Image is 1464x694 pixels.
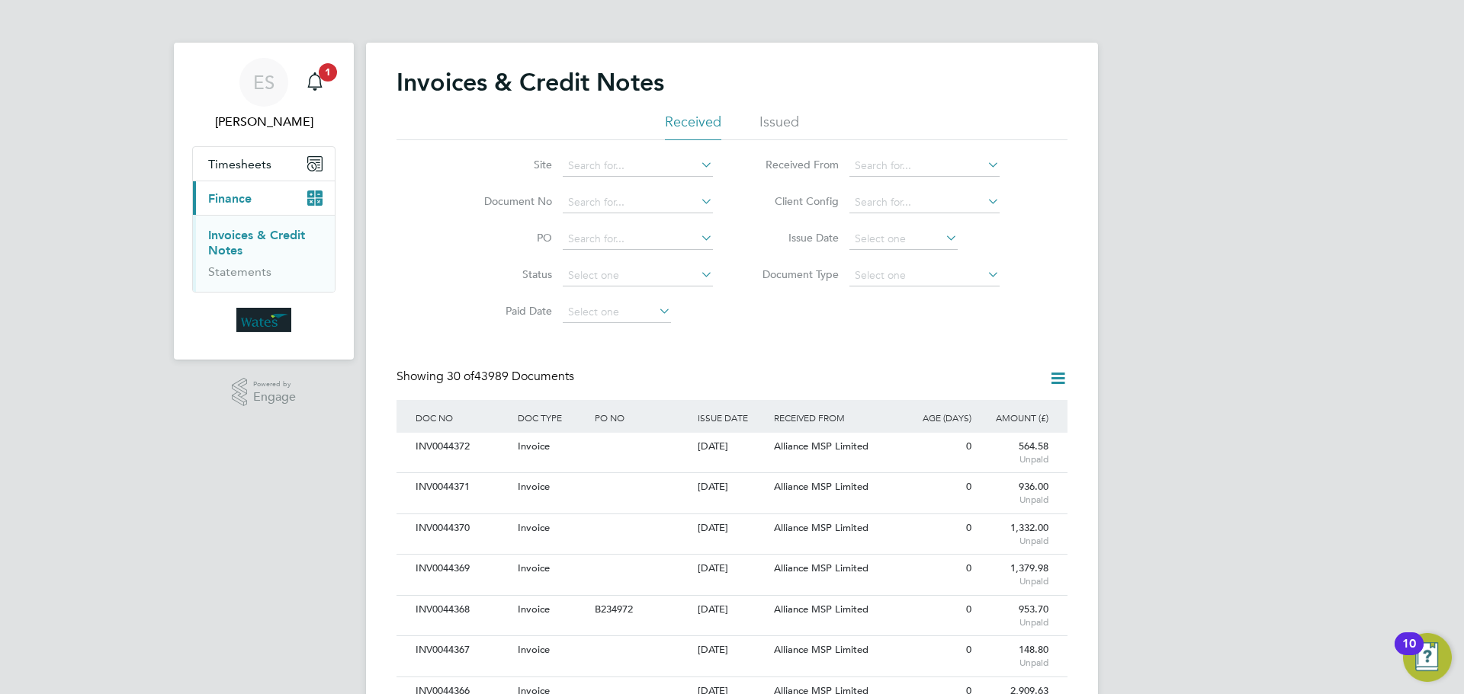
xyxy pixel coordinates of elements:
span: Unpaid [979,494,1048,506]
span: 43989 Documents [447,369,574,384]
div: AMOUNT (£) [975,400,1052,435]
span: 0 [966,440,971,453]
div: [DATE] [694,433,771,461]
span: Invoice [518,603,550,616]
span: Unpaid [979,575,1048,587]
div: [DATE] [694,636,771,664]
div: 148.80 [975,636,1052,676]
div: INV0044369 [412,555,514,583]
label: Paid Date [464,304,552,318]
span: Alliance MSP Limited [774,521,868,534]
div: 936.00 [975,473,1052,513]
div: 10 [1402,644,1416,664]
a: Powered byEngage [232,378,297,407]
input: Select one [563,265,713,286]
span: 0 [966,603,971,616]
span: Invoice [518,480,550,493]
label: Document No [464,194,552,208]
li: Issued [759,113,799,140]
div: Showing [396,369,577,385]
span: Alliance MSP Limited [774,480,868,493]
span: Alliance MSP Limited [774,561,868,574]
div: 953.70 [975,596,1052,635]
div: [DATE] [694,555,771,583]
div: ISSUE DATE [694,400,771,435]
label: Site [464,158,552,171]
input: Search for... [563,229,713,250]
span: 1 [319,63,337,82]
div: 1,379.98 [975,555,1052,594]
span: 30 of [447,369,474,384]
span: Timesheets [208,157,271,171]
div: INV0044372 [412,433,514,461]
button: Open Resource Center, 10 new notifications [1403,633,1452,682]
div: DOC NO [412,400,514,435]
input: Search for... [563,192,713,213]
input: Search for... [563,155,713,177]
span: 0 [966,480,971,493]
a: Invoices & Credit Notes [208,228,305,257]
span: 0 [966,521,971,534]
div: 564.58 [975,433,1052,472]
label: Client Config [751,194,839,208]
div: AGE (DAYS) [898,400,975,435]
span: 0 [966,643,971,656]
button: Finance [193,181,335,215]
div: INV0044370 [412,514,514,542]
div: INV0044368 [412,596,514,624]
input: Select one [849,265,1000,286]
span: ES [253,72,274,92]
span: Unpaid [979,535,1048,547]
span: Invoice [518,561,550,574]
label: PO [464,231,552,245]
a: Statements [208,264,271,279]
label: Document Type [751,267,839,281]
span: Powered by [253,378,296,391]
nav: Main navigation [174,43,354,360]
div: [DATE] [694,596,771,624]
div: INV0044367 [412,636,514,664]
input: Select one [849,229,958,250]
label: Received From [751,158,839,171]
span: Alliance MSP Limited [774,440,868,453]
a: Go to home page [192,308,335,332]
input: Select one [563,302,671,323]
span: Emily Summerfield [192,113,335,131]
label: Status [464,267,552,281]
span: Unpaid [979,616,1048,628]
span: Alliance MSP Limited [774,603,868,616]
div: PO NO [591,400,693,435]
span: Unpaid [979,453,1048,465]
div: 1,332.00 [975,514,1052,554]
span: Finance [208,191,252,206]
div: Finance [193,215,335,292]
label: Issue Date [751,231,839,245]
span: Invoice [518,521,550,534]
div: RECEIVED FROM [770,400,898,435]
span: Unpaid [979,657,1048,669]
li: Received [665,113,721,140]
a: ES[PERSON_NAME] [192,58,335,131]
input: Search for... [849,155,1000,177]
div: [DATE] [694,514,771,542]
div: DOC TYPE [514,400,591,435]
input: Search for... [849,192,1000,213]
span: Invoice [518,440,550,453]
span: Alliance MSP Limited [774,643,868,656]
a: 1 [300,58,330,107]
span: Engage [253,391,296,404]
span: Invoice [518,643,550,656]
div: [DATE] [694,473,771,501]
span: B234972 [595,603,633,616]
div: INV0044371 [412,473,514,501]
h2: Invoices & Credit Notes [396,67,664,98]
span: 0 [966,561,971,574]
button: Timesheets [193,147,335,181]
img: wates-logo-retina.png [236,308,291,332]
